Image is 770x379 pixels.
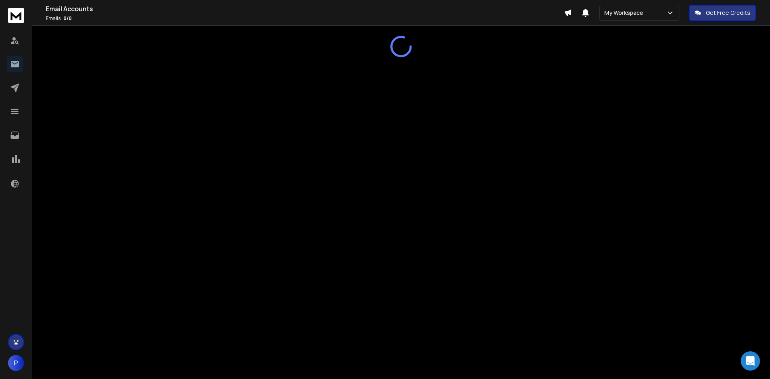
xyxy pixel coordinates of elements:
h1: Email Accounts [46,4,564,14]
button: P [8,355,24,371]
div: Open Intercom Messenger [741,351,760,371]
p: Emails : [46,15,564,22]
button: Get Free Credits [689,5,756,21]
p: Get Free Credits [706,9,750,17]
span: 0 / 0 [63,15,72,22]
img: logo [8,8,24,23]
p: My Workspace [604,9,646,17]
